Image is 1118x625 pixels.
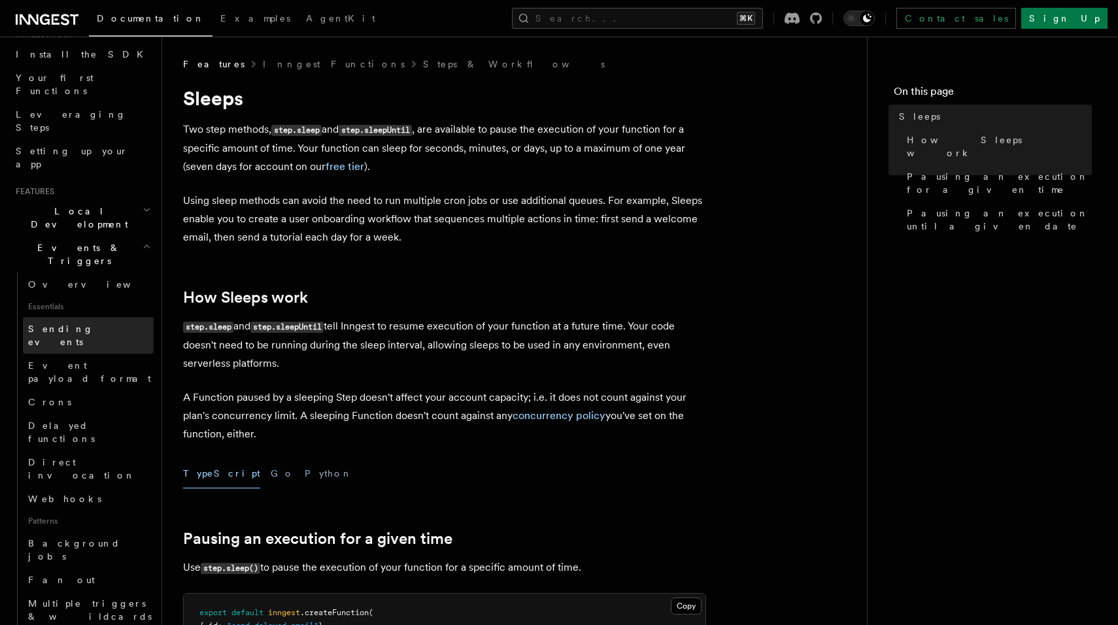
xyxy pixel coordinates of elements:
span: Features [183,58,245,71]
span: Features [10,186,54,197]
a: Pausing an execution for a given time [183,530,452,548]
button: Search...⌘K [512,8,763,29]
span: Local Development [10,205,143,231]
a: Sending events [23,317,154,354]
span: Install the SDK [16,49,151,59]
span: default [231,608,263,617]
a: Your first Functions [10,66,154,103]
a: Sign Up [1021,8,1108,29]
span: Setting up your app [16,146,128,169]
a: Overview [23,273,154,296]
button: TypeScript [183,459,260,488]
span: AgentKit [306,13,375,24]
span: Overview [28,279,163,290]
button: Events & Triggers [10,236,154,273]
code: step.sleepUntil [339,125,412,136]
span: Events & Triggers [10,241,143,267]
a: Sleeps [894,105,1092,128]
kbd: ⌘K [737,12,755,25]
a: Documentation [89,4,212,37]
a: Pausing an execution for a given time [902,165,1092,201]
span: Sleeps [899,110,940,123]
a: Background jobs [23,532,154,568]
span: Pausing an execution until a given date [907,207,1092,233]
a: Delayed functions [23,414,154,450]
code: step.sleep [183,322,233,333]
button: Python [305,459,352,488]
span: Direct invocation [28,457,135,481]
a: concurrency policy [513,409,605,422]
p: A Function paused by a sleeping Step doesn't affect your account capacity; i.e. it does not count... [183,388,706,443]
button: Local Development [10,199,154,236]
a: Contact sales [896,8,1016,29]
span: ( [369,608,373,617]
span: inngest [268,608,300,617]
a: Crons [23,390,154,414]
a: AgentKit [298,4,383,35]
span: How Sleeps work [907,133,1092,160]
span: Documentation [97,13,205,24]
code: step.sleep [271,125,322,136]
span: Your first Functions [16,73,93,96]
span: Background jobs [28,538,120,562]
a: Pausing an execution until a given date [902,201,1092,238]
span: Event payload format [28,360,151,384]
a: Install the SDK [10,42,154,66]
span: .createFunction [300,608,369,617]
span: Delayed functions [28,420,95,444]
a: Leveraging Steps [10,103,154,139]
a: Steps & Workflows [423,58,605,71]
a: How Sleeps work [183,288,308,307]
p: Using sleep methods can avoid the need to run multiple cron jobs or use additional queues. For ex... [183,192,706,246]
p: Use to pause the execution of your function for a specific amount of time. [183,558,706,577]
span: Fan out [28,575,95,585]
button: Copy [671,598,702,615]
button: Go [271,459,294,488]
a: Examples [212,4,298,35]
a: Fan out [23,568,154,592]
p: and tell Inngest to resume execution of your function at a future time. Your code doesn't need to... [183,317,706,373]
span: Pausing an execution for a given time [907,170,1092,196]
span: Examples [220,13,290,24]
span: export [199,608,227,617]
a: Webhooks [23,487,154,511]
button: Toggle dark mode [843,10,875,26]
span: Multiple triggers & wildcards [28,598,152,622]
a: Event payload format [23,354,154,390]
a: Inngest Functions [263,58,405,71]
span: Leveraging Steps [16,109,126,133]
a: Direct invocation [23,450,154,487]
h1: Sleeps [183,86,706,110]
code: step.sleep() [201,563,260,574]
span: Webhooks [28,494,101,504]
code: step.sleepUntil [250,322,324,333]
a: Setting up your app [10,139,154,176]
a: free tier [326,160,364,173]
span: Patterns [23,511,154,532]
span: Crons [28,397,71,407]
a: How Sleeps work [902,128,1092,165]
span: Essentials [23,296,154,317]
span: Sending events [28,324,93,347]
h4: On this page [894,84,1092,105]
p: Two step methods, and , are available to pause the execution of your function for a specific amou... [183,120,706,176]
